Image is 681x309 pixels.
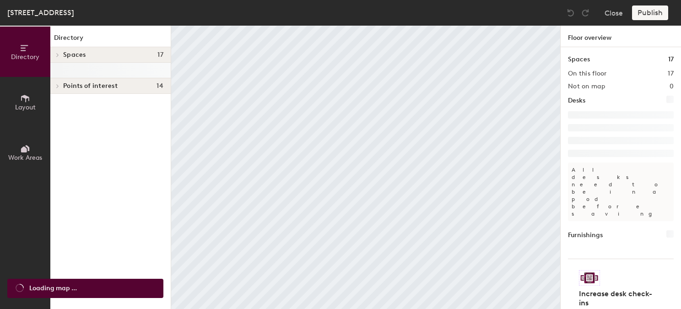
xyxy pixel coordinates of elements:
[568,83,605,90] h2: Not on map
[605,5,623,20] button: Close
[566,8,575,17] img: Undo
[668,70,674,77] h2: 17
[568,96,585,106] h1: Desks
[157,82,163,90] span: 14
[11,53,39,61] span: Directory
[63,82,118,90] span: Points of interest
[29,283,77,293] span: Loading map ...
[568,54,590,65] h1: Spaces
[579,270,600,286] img: Sticker logo
[63,51,86,59] span: Spaces
[581,8,590,17] img: Redo
[668,54,674,65] h1: 17
[568,163,674,221] p: All desks need to be in a pod before saving
[568,70,607,77] h2: On this floor
[157,51,163,59] span: 17
[579,289,657,308] h4: Increase desk check-ins
[15,103,36,111] span: Layout
[561,26,681,47] h1: Floor overview
[171,26,560,309] canvas: Map
[568,230,603,240] h1: Furnishings
[7,7,74,18] div: [STREET_ADDRESS]
[670,83,674,90] h2: 0
[8,154,42,162] span: Work Areas
[50,33,171,47] h1: Directory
